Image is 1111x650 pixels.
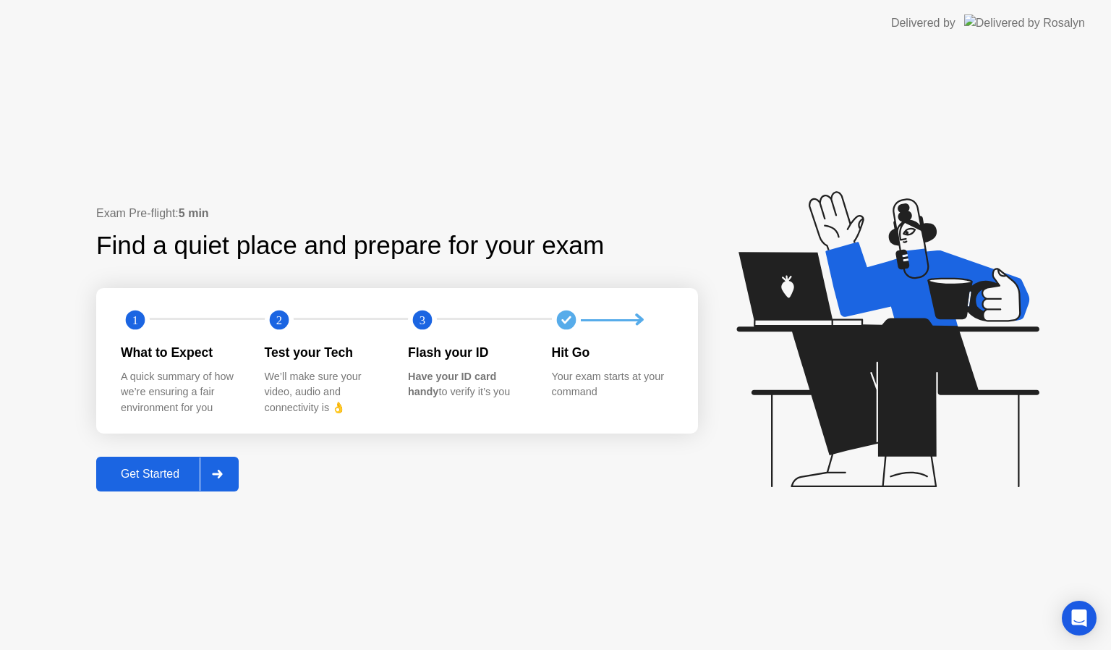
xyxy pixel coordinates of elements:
b: 5 min [179,207,209,219]
div: to verify it’s you [408,369,529,400]
div: What to Expect [121,343,242,362]
text: 2 [276,313,281,327]
div: Find a quiet place and prepare for your exam [96,227,606,265]
button: Get Started [96,457,239,491]
div: We’ll make sure your video, audio and connectivity is 👌 [265,369,386,416]
div: Your exam starts at your command [552,369,673,400]
div: Test your Tech [265,343,386,362]
div: Flash your ID [408,343,529,362]
b: Have your ID card handy [408,371,496,398]
text: 1 [132,313,138,327]
div: Hit Go [552,343,673,362]
div: Open Intercom Messenger [1062,601,1097,636]
div: Get Started [101,468,200,481]
div: Delivered by [891,14,955,32]
div: Exam Pre-flight: [96,205,698,222]
text: 3 [420,313,425,327]
img: Delivered by Rosalyn [964,14,1085,31]
div: A quick summary of how we’re ensuring a fair environment for you [121,369,242,416]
